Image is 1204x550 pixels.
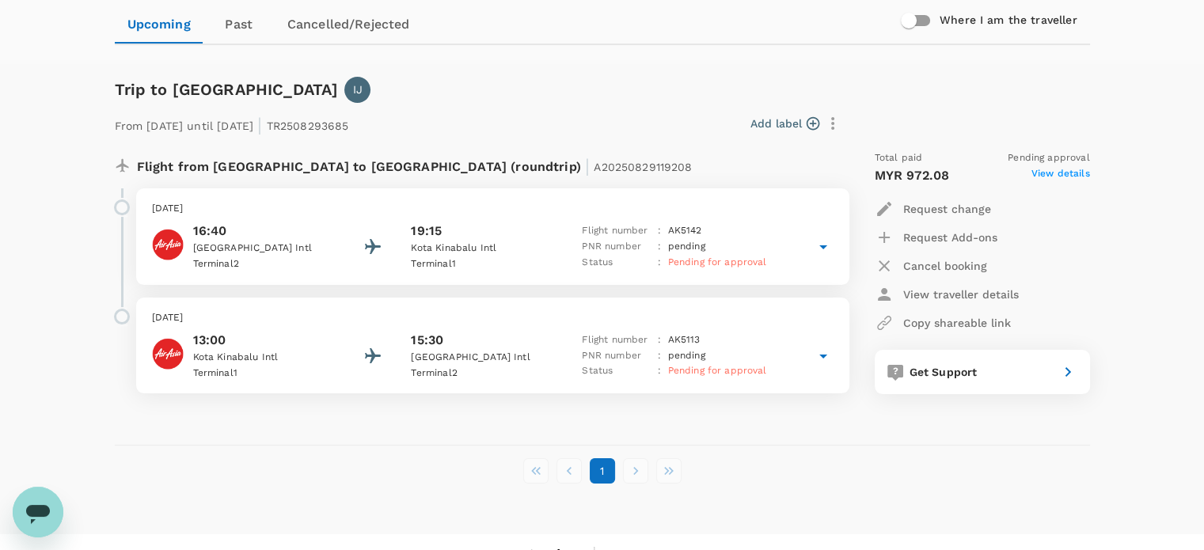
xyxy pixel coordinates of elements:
[903,201,991,217] p: Request change
[875,166,950,185] p: MYR 972.08
[875,280,1019,309] button: View traveller details
[152,229,184,260] img: AirAsia
[668,348,705,364] p: pending
[411,222,442,241] p: 19:15
[875,223,997,252] button: Request Add-ons
[875,252,987,280] button: Cancel booking
[411,256,553,272] p: Terminal 1
[411,350,553,366] p: [GEOGRAPHIC_DATA] Intl
[353,82,363,97] p: IJ
[903,286,1019,302] p: View traveller details
[940,12,1077,29] h6: Where I am the traveller
[875,195,991,223] button: Request change
[658,363,661,379] p: :
[203,6,275,44] a: Past
[152,201,834,217] p: [DATE]
[582,363,651,379] p: Status
[582,239,651,255] p: PNR number
[115,6,203,44] a: Upcoming
[668,365,767,376] span: Pending for approval
[910,366,978,378] span: Get Support
[875,309,1011,337] button: Copy shareable link
[582,348,651,364] p: PNR number
[115,109,349,138] p: From [DATE] until [DATE] TR2508293685
[658,223,661,239] p: :
[115,77,339,102] h6: Trip to [GEOGRAPHIC_DATA]
[193,241,336,256] p: [GEOGRAPHIC_DATA] Intl
[590,458,615,484] button: page 1
[411,241,553,256] p: Kota Kinabalu Intl
[275,6,423,44] a: Cancelled/Rejected
[903,315,1011,331] p: Copy shareable link
[658,332,661,348] p: :
[668,332,701,348] p: AK 5113
[582,332,651,348] p: Flight number
[668,239,705,255] p: pending
[193,350,336,366] p: Kota Kinabalu Intl
[193,331,336,350] p: 13:00
[875,150,923,166] span: Total paid
[152,310,834,326] p: [DATE]
[903,229,997,245] p: Request Add-ons
[411,366,553,381] p: Terminal 2
[658,348,661,364] p: :
[193,256,336,272] p: Terminal 2
[582,255,651,271] p: Status
[658,255,661,271] p: :
[411,331,443,350] p: 15:30
[594,161,692,173] span: A20250829119208
[137,150,693,179] p: Flight from [GEOGRAPHIC_DATA] to [GEOGRAPHIC_DATA] (roundtrip)
[585,155,590,177] span: |
[152,338,184,370] img: AirAsia
[1031,166,1090,185] span: View details
[658,239,661,255] p: :
[582,223,651,239] p: Flight number
[750,116,819,131] button: Add label
[193,222,336,241] p: 16:40
[519,458,686,484] nav: pagination navigation
[257,114,262,136] span: |
[668,223,702,239] p: AK 5142
[193,366,336,381] p: Terminal 1
[1008,150,1089,166] span: Pending approval
[668,256,767,267] span: Pending for approval
[13,487,63,537] iframe: Button to launch messaging window
[903,258,987,274] p: Cancel booking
